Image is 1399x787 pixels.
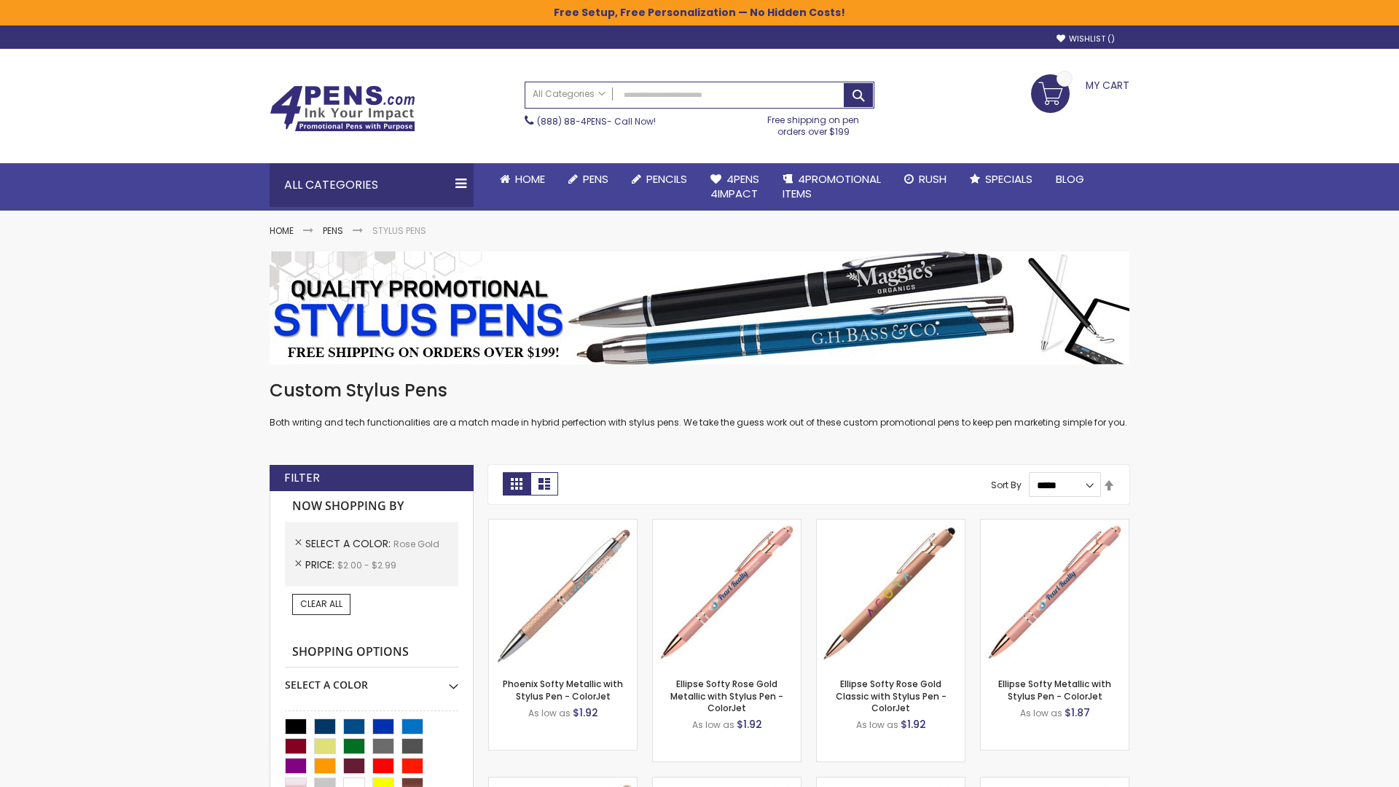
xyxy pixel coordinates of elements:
[991,479,1022,491] label: Sort By
[817,520,965,667] img: Ellipse Softy Rose Gold Classic with Stylus Pen - ColorJet-Rose Gold
[270,379,1129,402] h1: Custom Stylus Pens
[528,707,571,719] span: As low as
[489,520,637,667] img: Phoenix Softy Metallic with Stylus Pen - ColorJet-Rose gold
[488,163,557,195] a: Home
[337,559,396,571] span: $2.00 - $2.99
[653,520,801,667] img: Ellipse Softy Rose Gold Metallic with Stylus Pen - ColorJet-Rose Gold
[284,470,320,486] strong: Filter
[537,115,607,128] a: (888) 88-4PENS
[503,678,623,702] a: Phoenix Softy Metallic with Stylus Pen - ColorJet
[533,88,606,100] span: All Categories
[537,115,656,128] span: - Call Now!
[670,678,783,713] a: Ellipse Softy Rose Gold Metallic with Stylus Pen - ColorJet
[998,678,1111,702] a: Ellipse Softy Metallic with Stylus Pen - ColorJet
[1020,707,1062,719] span: As low as
[573,705,598,720] span: $1.92
[270,379,1129,429] div: Both writing and tech functionalities are a match made in hybrid perfection with stylus pens. We ...
[557,163,620,195] a: Pens
[393,538,439,550] span: Rose Gold
[753,109,875,138] div: Free shipping on pen orders over $199
[958,163,1044,195] a: Specials
[372,224,426,237] strong: Stylus Pens
[771,163,893,211] a: 4PROMOTIONALITEMS
[699,163,771,211] a: 4Pens4impact
[737,717,762,732] span: $1.92
[270,251,1129,364] img: Stylus Pens
[515,171,545,187] span: Home
[981,519,1129,531] a: Ellipse Softy Metallic with Stylus Pen - ColorJet-Rose Gold
[270,85,415,132] img: 4Pens Custom Pens and Promotional Products
[893,163,958,195] a: Rush
[783,171,881,201] span: 4PROMOTIONAL ITEMS
[901,717,926,732] span: $1.92
[583,171,608,187] span: Pens
[985,171,1032,187] span: Specials
[653,519,801,531] a: Ellipse Softy Rose Gold Metallic with Stylus Pen - ColorJet-Rose Gold
[489,519,637,531] a: Phoenix Softy Metallic with Stylus Pen - ColorJet-Rose gold
[1057,34,1115,44] a: Wishlist
[646,171,687,187] span: Pencils
[919,171,947,187] span: Rush
[285,491,458,522] strong: Now Shopping by
[323,224,343,237] a: Pens
[285,637,458,668] strong: Shopping Options
[305,536,393,551] span: Select A Color
[981,520,1129,667] img: Ellipse Softy Metallic with Stylus Pen - ColorJet-Rose Gold
[620,163,699,195] a: Pencils
[817,519,965,531] a: Ellipse Softy Rose Gold Classic with Stylus Pen - ColorJet-Rose Gold
[270,163,474,207] div: All Categories
[305,557,337,572] span: Price
[503,472,530,496] strong: Grid
[856,719,898,731] span: As low as
[692,719,734,731] span: As low as
[270,224,294,237] a: Home
[710,171,759,201] span: 4Pens 4impact
[285,667,458,692] div: Select A Color
[1044,163,1096,195] a: Blog
[292,594,350,614] a: Clear All
[1056,171,1084,187] span: Blog
[300,598,342,610] span: Clear All
[1065,705,1090,720] span: $1.87
[836,678,947,713] a: Ellipse Softy Rose Gold Classic with Stylus Pen - ColorJet
[525,82,613,106] a: All Categories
